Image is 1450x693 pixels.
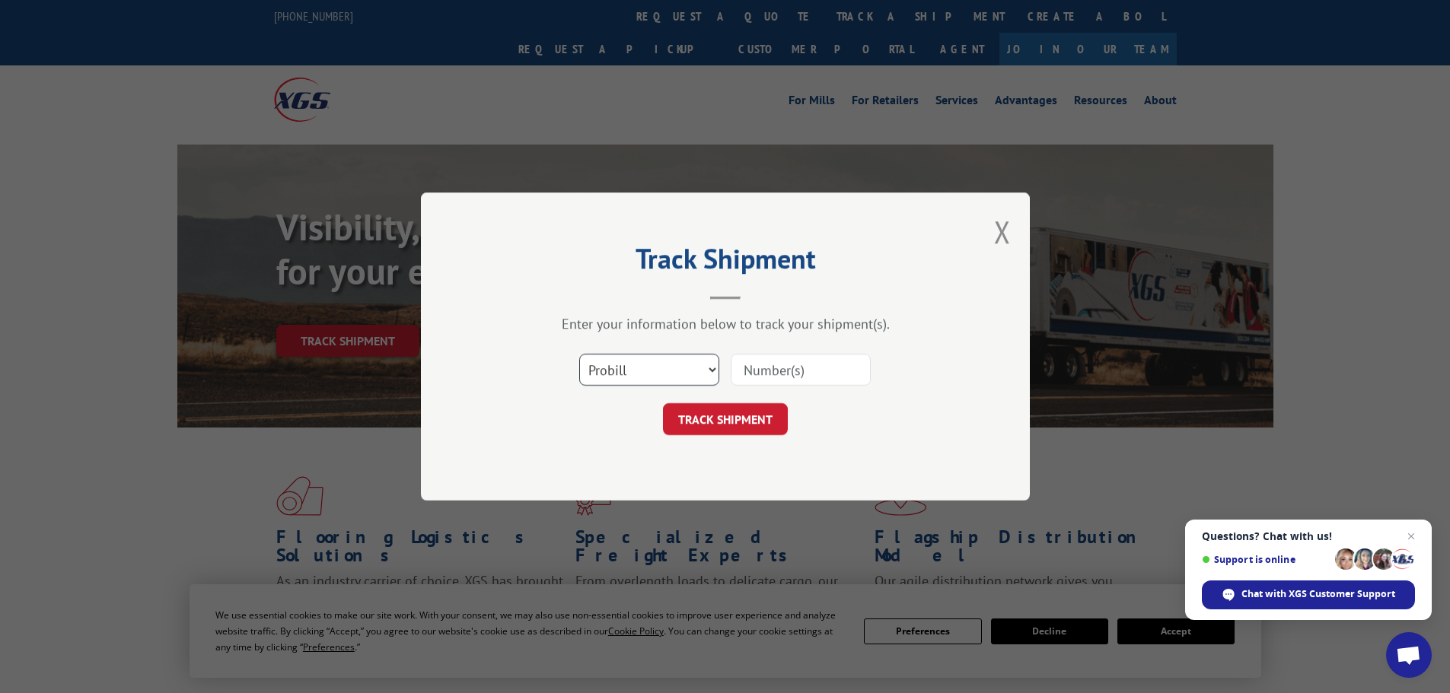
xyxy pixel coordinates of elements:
[1241,587,1395,601] span: Chat with XGS Customer Support
[663,403,788,435] button: TRACK SHIPMENT
[994,211,1011,252] button: Close modal
[497,248,954,277] h2: Track Shipment
[1386,632,1432,678] div: Open chat
[1202,530,1415,542] span: Questions? Chat with us!
[497,315,954,332] div: Enter your information below to track your shipment(s).
[1202,580,1415,609] div: Chat with XGS Customer Support
[1202,554,1330,565] span: Support is online
[1402,527,1420,545] span: Close chat
[731,354,871,386] input: Number(s)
